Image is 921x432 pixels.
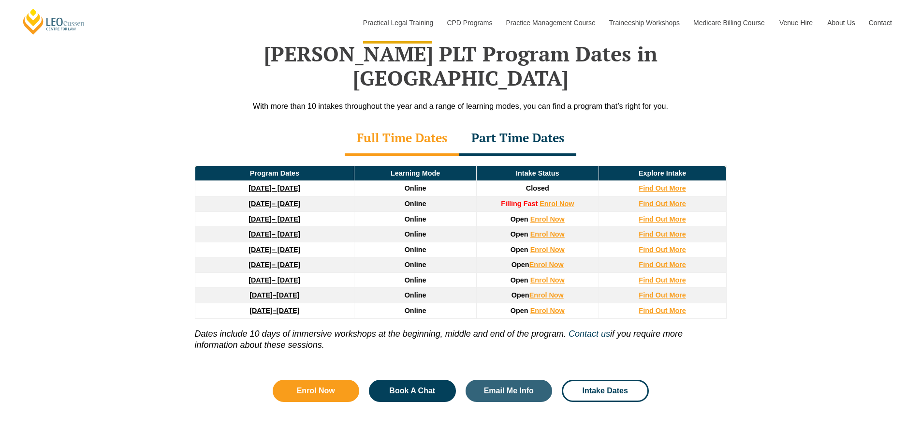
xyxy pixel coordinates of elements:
span: Closed [526,184,549,192]
i: Dates include 10 days of immersive workshops at the beginning, middle and end of the program. [195,329,566,339]
div: Part Time Dates [459,122,576,156]
a: Enrol Now [540,200,574,208]
a: [DATE]– [DATE] [249,246,300,253]
a: Intake Dates [562,380,649,402]
strong: [DATE] [249,215,272,223]
a: [DATE]– [DATE] [249,215,300,223]
a: Enrol Now [530,276,565,284]
a: Contact us [569,329,610,339]
span: Open [511,246,528,253]
span: Open [511,276,528,284]
strong: [DATE] [249,261,272,268]
a: Find Out More [639,230,686,238]
a: [DATE]– [DATE] [249,261,300,268]
a: Enrol Now [529,261,564,268]
a: CPD Programs [439,2,498,44]
span: Online [405,215,426,223]
strong: [DATE] [249,276,272,284]
a: Traineeship Workshops [602,2,686,44]
a: [DATE]– [DATE] [249,230,300,238]
td: Learning Mode [354,165,477,181]
a: [PERSON_NAME] Centre for Law [22,8,86,35]
span: Book A Chat [389,387,435,395]
span: Online [405,291,426,299]
a: Find Out More [639,276,686,284]
span: Enrol Now [297,387,335,395]
span: Online [405,276,426,284]
span: Intake Dates [583,387,628,395]
span: Online [405,200,426,208]
a: Enrol Now [530,307,565,314]
strong: [DATE] [249,184,272,192]
a: [DATE]– [DATE] [249,200,300,208]
strong: [DATE] [249,291,273,299]
span: Online [405,184,426,192]
a: Find Out More [639,291,686,299]
span: Online [405,307,426,314]
span: Open [511,230,528,238]
a: Find Out More [639,261,686,268]
strong: [DATE] [249,246,272,253]
span: Email Me Info [484,387,534,395]
span: Open [511,307,528,314]
a: Venue Hire [772,2,820,44]
span: [DATE] [277,307,300,314]
a: Find Out More [639,307,686,314]
span: Online [405,246,426,253]
a: Enrol Now [530,246,565,253]
a: Find Out More [639,246,686,253]
td: Intake Status [476,165,599,181]
a: Practical Legal Training [356,2,440,44]
td: Explore Intake [599,165,726,181]
a: Find Out More [639,184,686,192]
a: Medicare Billing Course [686,2,772,44]
h2: [PERSON_NAME] PLT Program Dates in [GEOGRAPHIC_DATA] [185,42,736,90]
span: Open [511,215,528,223]
a: Practice Management Course [499,2,602,44]
a: Find Out More [639,215,686,223]
a: Find Out More [639,200,686,208]
span: [DATE] [277,291,300,299]
span: Online [405,230,426,238]
a: [DATE]–[DATE] [249,307,299,314]
a: Contact [862,2,899,44]
span: Open [512,291,529,299]
a: Email Me Info [466,380,553,402]
a: [DATE]– [DATE] [249,276,300,284]
strong: [DATE] [249,230,272,238]
div: With more than 10 intakes throughout the year and a range of learning modes, you can find a progr... [185,100,736,112]
td: Program Dates [195,165,354,181]
a: Enrol Now [529,291,564,299]
strong: [DATE] [249,200,272,208]
strong: [DATE] [249,307,273,314]
span: Online [405,261,426,268]
a: [DATE]–[DATE] [249,291,299,299]
span: Open [512,261,529,268]
a: Enrol Now [530,230,565,238]
div: Full Time Dates [345,122,459,156]
a: [DATE]– [DATE] [249,184,300,192]
a: About Us [820,2,862,44]
a: Book A Chat [369,380,456,402]
a: Enrol Now [530,215,565,223]
a: Enrol Now [273,380,360,402]
p: if you require more information about these sessions. [195,319,727,351]
strong: Filling Fast [501,200,538,208]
